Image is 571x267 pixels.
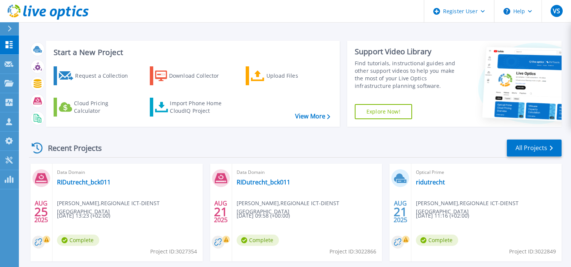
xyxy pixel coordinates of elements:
div: Request a Collection [75,68,135,83]
span: Complete [237,235,279,246]
a: RIDutrecht_bck011 [237,178,290,186]
div: Download Collector [169,68,229,83]
a: Download Collector [150,66,234,85]
a: Upload Files [246,66,330,85]
div: AUG 2025 [393,198,408,226]
span: [PERSON_NAME] , REGIONALE ICT-DIENST [GEOGRAPHIC_DATA] [416,199,562,216]
a: RIDutrecht_bck011 [57,178,111,186]
span: Project ID: 3027354 [150,247,197,256]
a: Cloud Pricing Calculator [54,98,138,117]
span: 25 [34,209,48,215]
span: Optical Prime [416,168,557,176]
div: Recent Projects [29,139,112,157]
span: [DATE] 11:16 (+02:00) [416,212,469,220]
h3: Start a New Project [54,48,330,57]
a: View More [295,113,330,120]
span: 21 [214,209,228,215]
div: Import Phone Home CloudIQ Project [170,100,229,115]
div: Upload Files [266,68,327,83]
span: Project ID: 3022849 [509,247,556,256]
a: All Projects [507,140,562,157]
span: [DATE] 09:58 (+00:00) [237,212,290,220]
span: [PERSON_NAME] , REGIONALE ICT-DIENST [GEOGRAPHIC_DATA] [237,199,382,216]
div: AUG 2025 [34,198,48,226]
span: Data Domain [237,168,378,176]
a: ridutrecht [416,178,445,186]
span: [PERSON_NAME] , REGIONALE ICT-DIENST [GEOGRAPHIC_DATA] [57,199,203,216]
span: Data Domain [57,168,198,176]
div: Find tutorials, instructional guides and other support videos to help you make the most of your L... [355,60,462,90]
div: Cloud Pricing Calculator [74,100,134,115]
span: [DATE] 13:23 (+02:00) [57,212,110,220]
span: Complete [416,235,458,246]
div: AUG 2025 [214,198,228,226]
span: 21 [394,209,407,215]
span: Complete [57,235,99,246]
span: VS [553,8,560,14]
span: Project ID: 3022866 [329,247,376,256]
a: Request a Collection [54,66,138,85]
div: Support Video Library [355,47,462,57]
a: Explore Now! [355,104,412,119]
